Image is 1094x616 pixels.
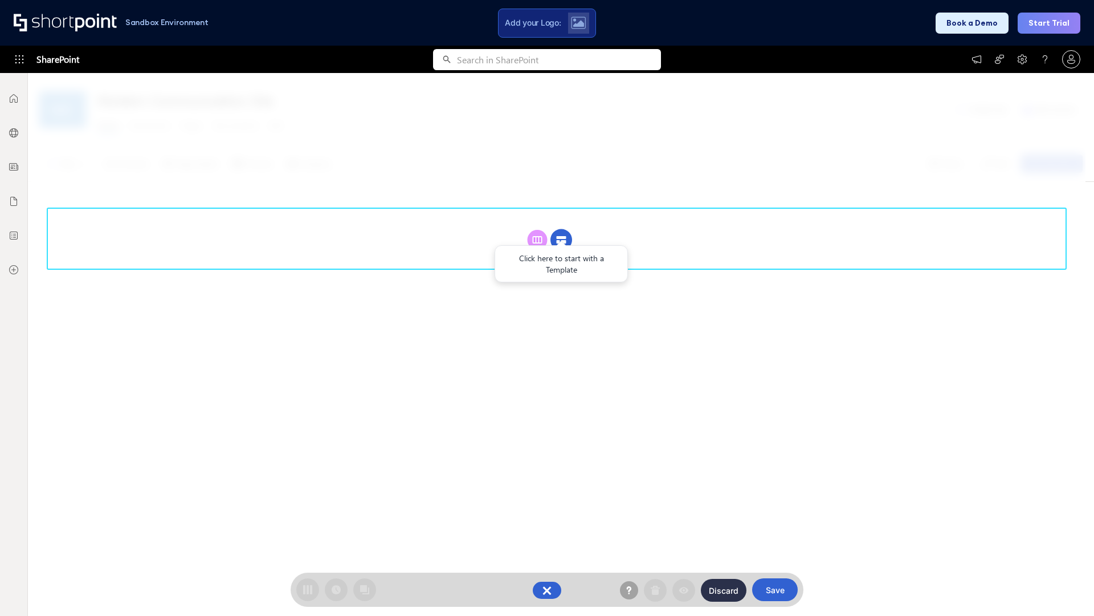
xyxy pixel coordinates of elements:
[1037,561,1094,616] iframe: Chat Widget
[457,49,661,70] input: Search in SharePoint
[701,579,746,602] button: Discard
[752,578,798,601] button: Save
[936,13,1009,34] button: Book a Demo
[1018,13,1080,34] button: Start Trial
[125,19,209,26] h1: Sandbox Environment
[36,46,79,73] span: SharePoint
[571,17,586,29] img: Upload logo
[505,18,561,28] span: Add your Logo:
